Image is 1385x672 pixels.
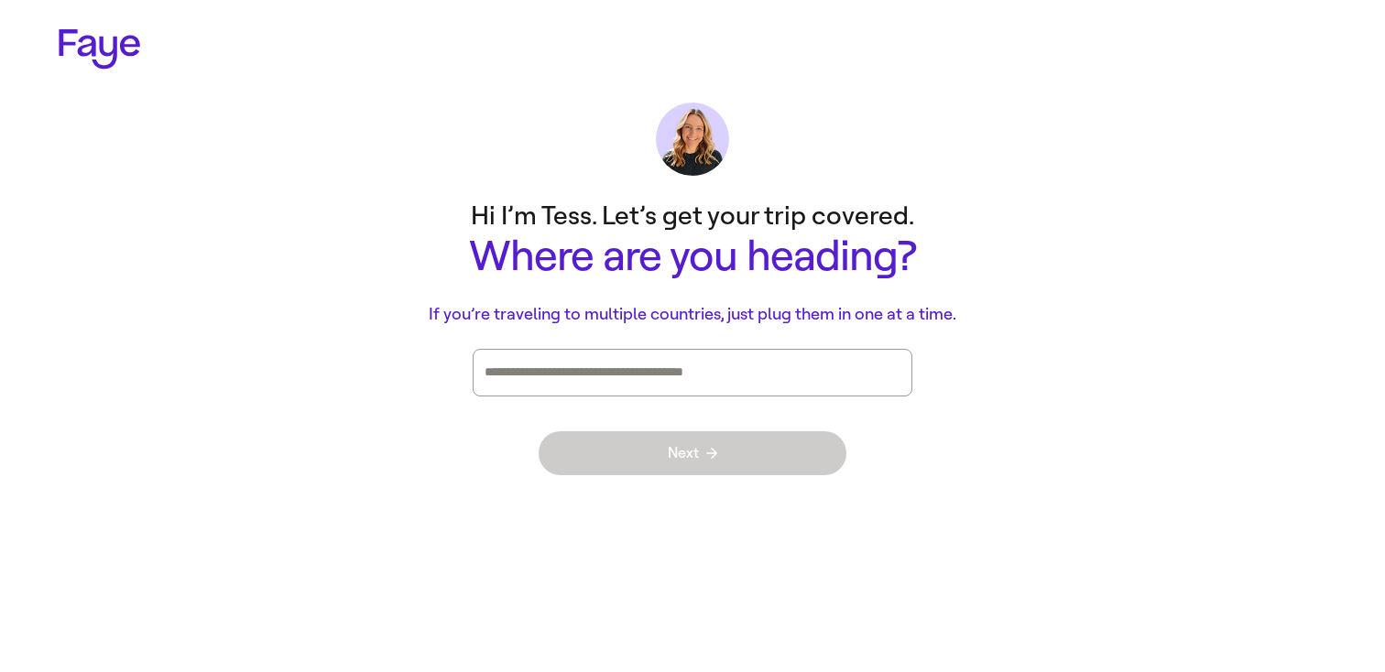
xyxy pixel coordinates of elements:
h1: Where are you heading? [326,233,1059,280]
p: If you’re traveling to multiple countries, just plug them in one at a time. [326,302,1059,327]
p: Hi I’m Tess. Let’s get your trip covered. [326,198,1059,233]
span: Next [668,446,717,461]
div: Press enter after you type each destination [485,350,900,396]
button: Next [539,431,846,475]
